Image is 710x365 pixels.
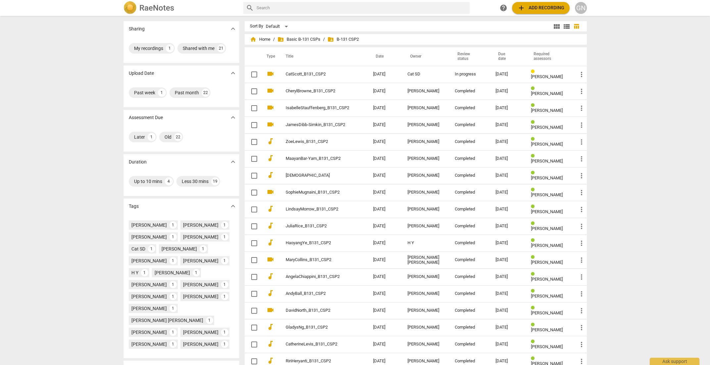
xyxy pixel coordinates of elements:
[455,139,485,144] div: Completed
[286,342,349,347] a: CatherineLevis_B131_CSP2
[368,336,402,353] td: [DATE]
[368,235,402,251] td: [DATE]
[229,158,237,166] span: expand_more
[578,324,586,332] span: more_vert
[368,218,402,235] td: [DATE]
[266,21,290,32] div: Default
[148,245,155,252] div: 1
[578,155,586,163] span: more_vert
[278,47,368,66] th: Title
[407,274,444,279] div: [PERSON_NAME]
[182,178,209,185] div: Less 30 mins
[183,222,218,228] div: [PERSON_NAME]
[575,2,587,14] button: GN
[221,341,228,348] div: 1
[455,308,485,313] div: Completed
[531,103,537,108] span: Review status: completed
[531,125,563,130] span: [PERSON_NAME]
[134,89,155,96] div: Past week
[266,154,274,162] span: audiotrack
[368,100,402,116] td: [DATE]
[455,156,485,161] div: Completed
[407,359,444,364] div: [PERSON_NAME]
[562,22,572,31] button: List view
[531,260,563,265] span: [PERSON_NAME]
[131,293,167,300] div: [PERSON_NAME]
[496,173,520,178] div: [DATE]
[531,187,537,192] span: Review status: completed
[266,87,274,95] span: videocam
[266,120,274,128] span: videocam
[134,45,163,52] div: My recordings
[266,222,274,230] span: audiotrack
[266,70,274,78] span: videocam
[496,72,520,77] div: [DATE]
[573,23,580,29] span: table_chart
[578,87,586,95] span: more_vert
[531,209,563,214] span: [PERSON_NAME]
[174,133,182,141] div: 22
[206,317,213,324] div: 1
[407,224,444,229] div: [PERSON_NAME]
[229,114,237,121] span: expand_more
[266,171,274,179] span: audiotrack
[286,106,349,111] a: IsabelleStauffenberg_B131_CSP2
[368,116,402,133] td: [DATE]
[250,36,270,43] span: Home
[531,204,537,209] span: Review status: completed
[286,308,349,313] a: DavidNorth_B131_CSP2
[578,189,586,197] span: more_vert
[273,37,275,42] span: /
[169,341,177,348] div: 1
[286,72,349,77] a: CatScott_B131_CSP2
[402,47,450,66] th: Owner
[450,47,490,66] th: Review status
[286,173,349,178] a: [DEMOGRAPHIC_DATA]
[169,233,177,241] div: 1
[123,1,238,15] a: LogoRaeNotes
[286,89,349,94] a: CherylBrowne_B131_CSP2
[131,257,167,264] div: [PERSON_NAME]
[266,205,274,213] span: audiotrack
[229,69,237,77] span: expand_more
[496,156,520,161] div: [DATE]
[531,294,563,298] span: [PERSON_NAME]
[139,3,174,13] h2: RaeNotes
[221,293,228,300] div: 1
[407,122,444,127] div: [PERSON_NAME]
[165,177,173,185] div: 4
[455,224,485,229] div: Completed
[131,341,167,347] div: [PERSON_NAME]
[286,359,349,364] a: RiriHeryanti_B131_CSP2
[455,190,485,195] div: Completed
[497,2,509,14] a: Help
[531,339,537,344] span: Review status: completed
[266,104,274,112] span: videocam
[531,86,537,91] span: Review status: completed
[531,344,563,349] span: [PERSON_NAME]
[496,190,520,195] div: [DATE]
[221,221,228,229] div: 1
[455,72,485,77] div: In progress
[578,121,586,129] span: more_vert
[407,89,444,94] div: [PERSON_NAME]
[496,207,520,212] div: [DATE]
[496,139,520,144] div: [DATE]
[578,172,586,180] span: more_vert
[496,89,520,94] div: [DATE]
[407,308,444,313] div: [PERSON_NAME]
[129,203,139,210] p: Tags
[134,178,162,185] div: Up to 10 mins
[496,106,520,111] div: [DATE]
[578,307,586,315] span: more_vert
[531,277,563,282] span: [PERSON_NAME]
[407,173,444,178] div: [PERSON_NAME]
[368,285,402,302] td: [DATE]
[261,47,278,66] th: Type
[131,222,167,228] div: [PERSON_NAME]
[246,4,254,12] span: search
[266,272,274,280] span: audiotrack
[286,291,349,296] a: AndyBall_B131_CSP2
[455,173,485,178] div: Completed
